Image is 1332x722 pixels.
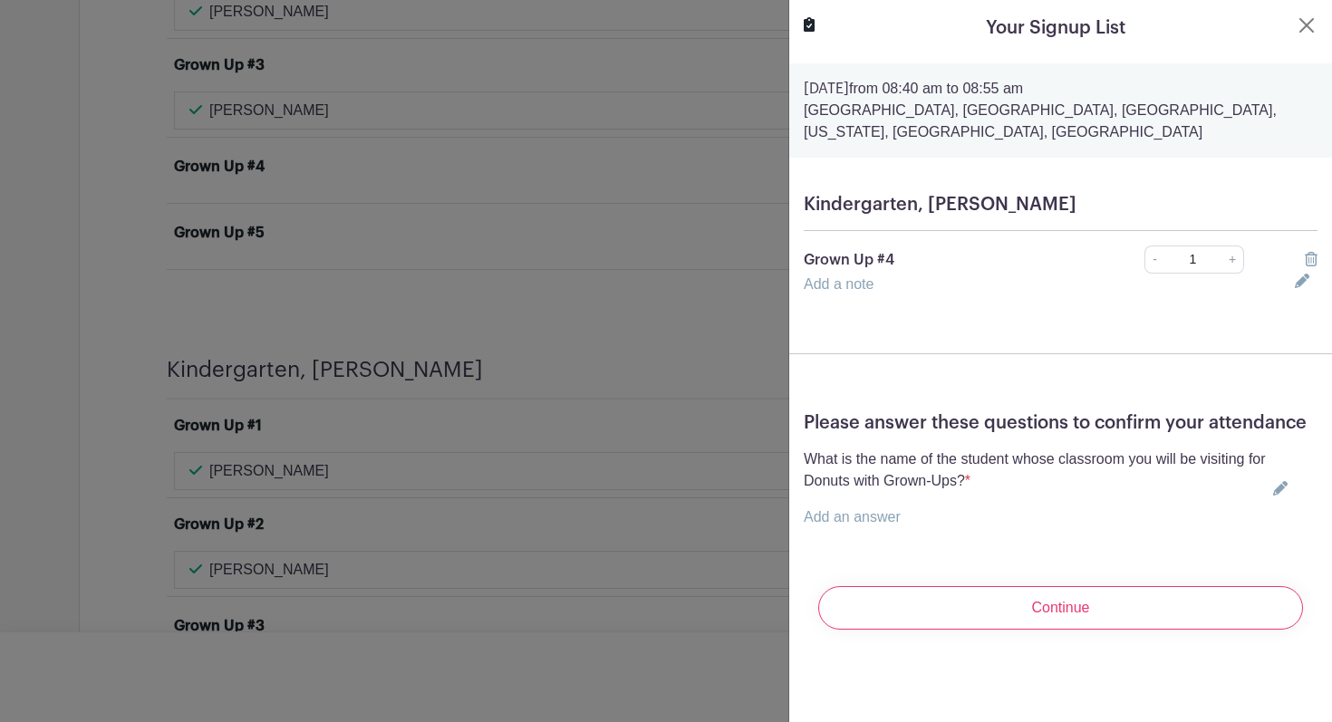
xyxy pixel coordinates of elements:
p: Grown Up #4 [804,249,1095,271]
p: from 08:40 am to 08:55 am [804,78,1318,100]
p: [GEOGRAPHIC_DATA], [GEOGRAPHIC_DATA], [GEOGRAPHIC_DATA], [US_STATE], [GEOGRAPHIC_DATA], [GEOGRAPH... [804,100,1318,143]
p: What is the name of the student whose classroom you will be visiting for Donuts with Grown-Ups? [804,448,1266,492]
a: Add a note [804,276,874,292]
strong: [DATE] [804,82,849,96]
button: Close [1296,14,1318,36]
h5: Kindergarten, [PERSON_NAME] [804,194,1318,216]
input: Continue [818,586,1303,630]
h5: Your Signup List [986,14,1125,42]
a: - [1144,245,1164,274]
a: Add an answer [804,509,901,525]
h5: Please answer these questions to confirm your attendance [804,412,1318,434]
a: + [1221,245,1244,274]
